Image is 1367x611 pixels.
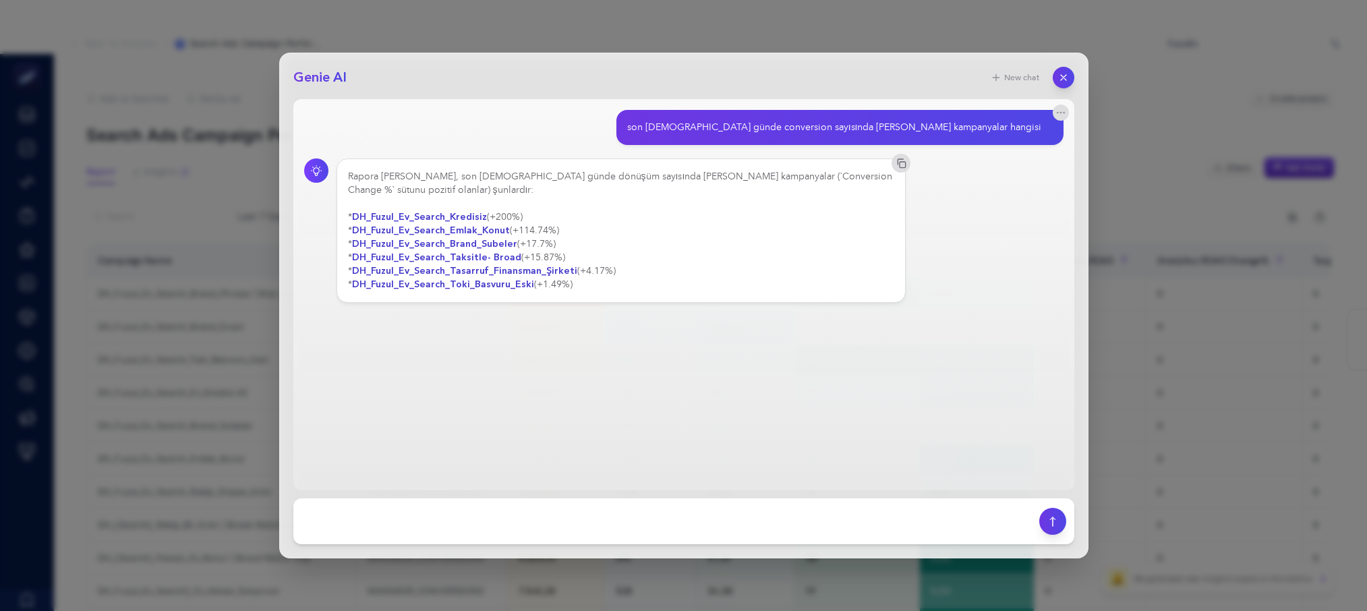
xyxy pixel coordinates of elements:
button: Copy [892,154,910,173]
strong: DH_Fuzul_Ev_Search_Taksitle- Broad [352,251,521,264]
h2: Genie AI [293,68,347,87]
strong: DH_Fuzul_Ev_Search_Emlak_Konut [352,224,510,237]
div: Rapora [PERSON_NAME], son [DEMOGRAPHIC_DATA] günde dönüşüm sayısında [PERSON_NAME] kampanyalar (`... [348,170,895,291]
strong: DH_Fuzul_Ev_Search_Brand_Subeler [352,237,517,250]
strong: DH_Fuzul_Ev_Search_Toki_Basvuru_Eski [352,278,534,291]
div: son [DEMOGRAPHIC_DATA] günde conversion sayısında [PERSON_NAME] kampanyalar hangisi [627,121,1042,134]
button: New chat [983,68,1047,87]
strong: DH_Fuzul_Ev_Search_Kredisiz [352,210,487,223]
strong: DH_Fuzul_Ev_Search_Tasarruf_Finansman_Şirketi [352,264,577,277]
